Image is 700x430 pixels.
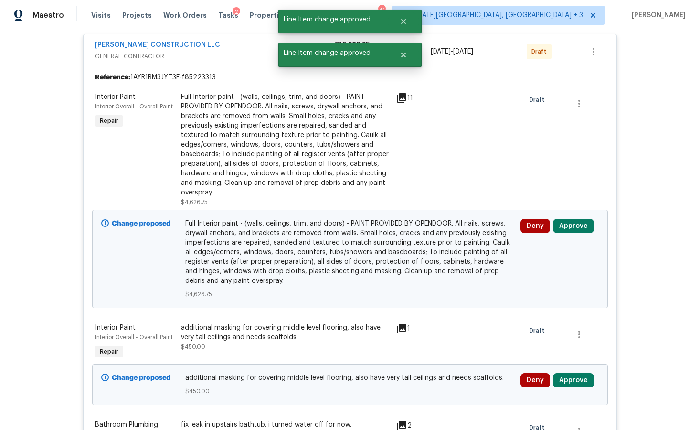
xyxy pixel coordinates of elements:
button: Deny [520,373,550,387]
button: Deny [520,219,550,233]
span: Repair [96,347,122,356]
span: Repair [96,116,122,126]
span: Visits [91,11,111,20]
a: [PERSON_NAME] CONSTRUCTION LLC [95,42,220,48]
span: - [431,47,473,56]
span: GENERAL_CONTRACTOR [95,52,335,61]
span: Projects [122,11,152,20]
div: 1 [396,323,433,334]
span: Maestro [32,11,64,20]
button: Close [388,45,419,64]
span: additional masking for covering middle level flooring, also have very tall ceilings and needs sca... [185,373,515,383]
div: 2 [233,7,240,17]
span: Interior Overall - Overall Paint [95,334,173,340]
b: Change proposed [112,220,170,227]
span: Draft [530,95,549,105]
span: Full Interior paint - (walls, ceilings, trim, and doors) - PAINT PROVIDED BY OPENDOOR. All nails,... [185,219,515,286]
span: $450.00 [185,387,515,396]
span: [DATE] [453,48,473,55]
span: Interior Paint [95,94,136,100]
span: $450.00 [181,344,205,350]
span: $4,626.75 [181,199,208,205]
span: $10,689.35 [335,42,370,48]
b: Change proposed [112,375,170,381]
button: Approve [553,373,594,387]
span: Interior Overall - Overall Paint [95,104,173,109]
span: Interior Paint [95,324,136,331]
span: Tasks [218,12,238,19]
div: 11 [396,92,433,104]
div: 1AYR1RM3JYT3F-f85223313 [84,69,616,86]
span: Line Item change approved [278,43,388,63]
div: 41 [378,6,385,15]
div: additional masking for covering middle level flooring, also have very tall ceilings and needs sca... [181,323,390,342]
span: [US_STATE][GEOGRAPHIC_DATA], [GEOGRAPHIC_DATA] + 3 [400,11,583,20]
span: [PERSON_NAME] [628,11,686,20]
span: Draft [531,47,551,56]
span: $4,626.75 [185,290,515,299]
button: Close [388,12,419,31]
span: Bathroom Plumbing [95,421,158,428]
span: Work Orders [163,11,207,20]
b: Reference: [95,73,130,82]
span: Properties [250,11,287,20]
div: fix leak in upstairs bathtub. i turned water off for now. [181,420,390,430]
span: Draft [530,326,549,335]
span: [DATE] [431,48,451,55]
span: Line Item change approved [278,10,388,30]
button: Approve [553,219,594,233]
div: Full Interior paint - (walls, ceilings, trim, and doors) - PAINT PROVIDED BY OPENDOOR. All nails,... [181,92,390,197]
